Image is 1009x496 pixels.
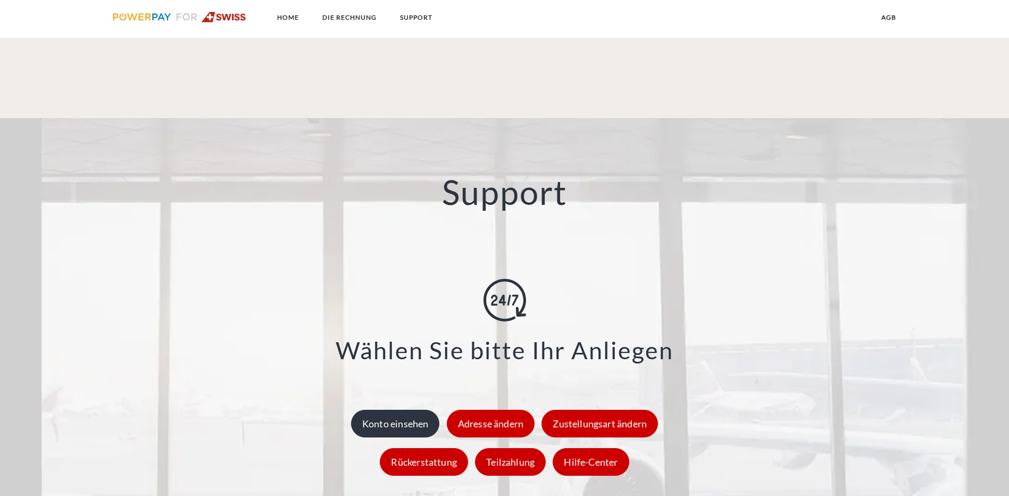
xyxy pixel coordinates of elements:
a: Konto einsehen [348,418,443,429]
img: logo-swiss.svg [113,12,246,22]
div: Teilzahlung [475,448,546,476]
a: Adresse ändern [444,418,538,429]
h3: Wählen Sie bitte Ihr Anliegen [64,338,945,362]
a: DIE RECHNUNG [313,8,386,27]
a: agb [872,8,905,27]
div: Zustellungsart ändern [541,410,658,437]
h2: Support [51,171,958,213]
div: Adresse ändern [447,410,535,437]
a: Zustellungsart ändern [539,418,661,429]
img: online-shopping.svg [483,279,526,321]
a: Teilzahlung [472,456,548,468]
a: Hilfe-Center [550,456,631,468]
a: Rückerstattung [377,456,471,468]
a: SUPPORT [391,8,441,27]
div: Hilfe-Center [553,448,629,476]
div: Rückerstattung [380,448,468,476]
div: Konto einsehen [351,410,440,437]
a: Home [268,8,308,27]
